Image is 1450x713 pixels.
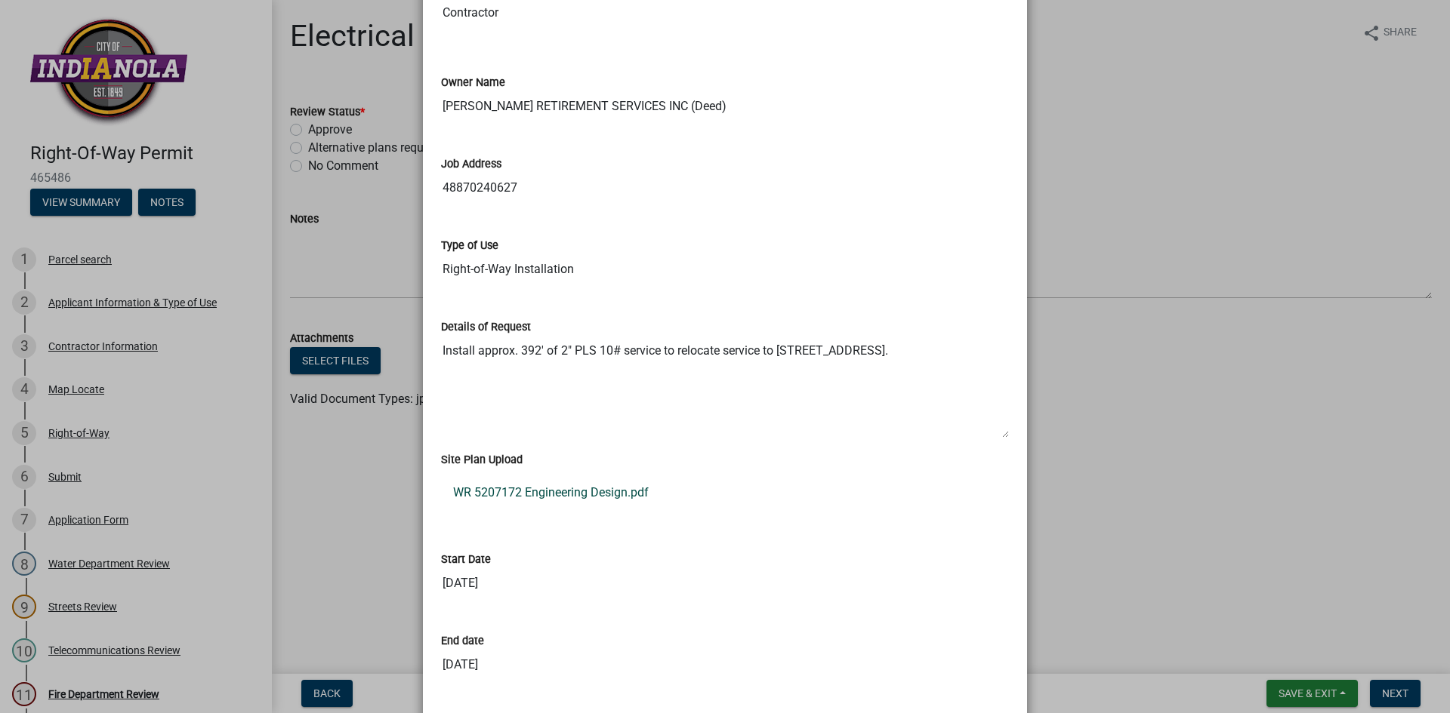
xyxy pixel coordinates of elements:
[441,336,1009,438] textarea: Install approx. 392' of 2" PLS 10# service to relocate service to [STREET_ADDRESS].
[441,455,523,466] label: Site Plan Upload
[441,322,531,333] label: Details of Request
[441,555,491,565] label: Start Date
[441,241,498,251] label: Type of Use
[441,636,484,647] label: End date
[441,78,505,88] label: Owner Name
[441,475,1009,511] a: WR 5207172 Engineering Design.pdf
[441,159,501,170] label: Job Address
